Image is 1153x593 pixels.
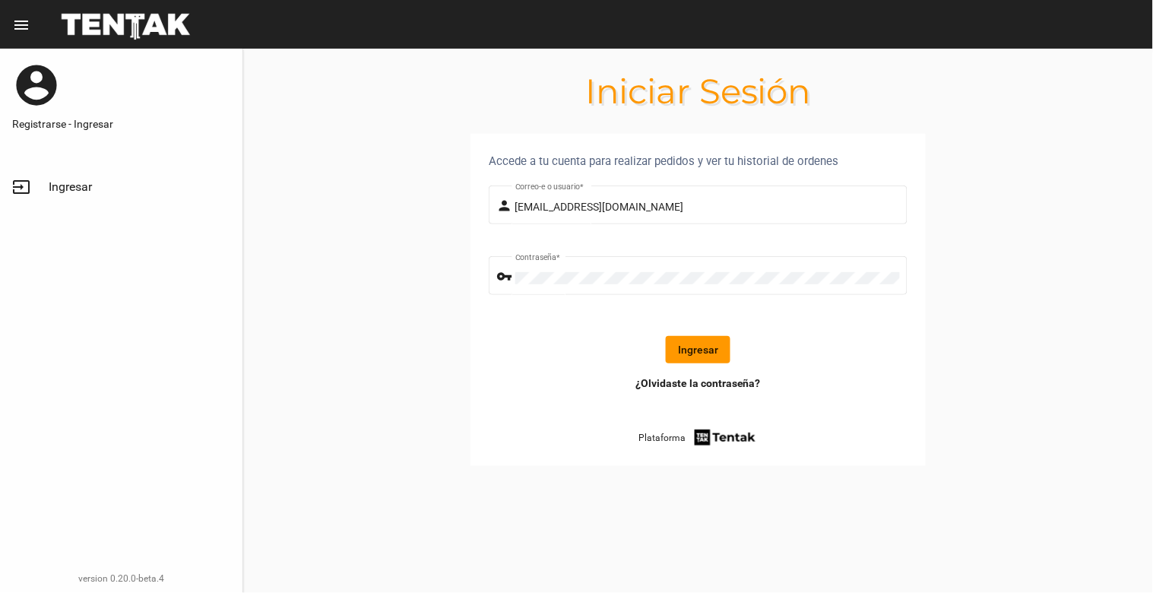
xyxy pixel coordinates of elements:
div: Accede a tu cuenta para realizar pedidos y ver tu historial de ordenes [489,152,908,170]
a: Registrarse - Ingresar [12,116,230,132]
a: Plataforma [638,427,758,448]
mat-icon: menu [12,16,30,34]
button: Ingresar [666,336,730,363]
h1: Iniciar Sesión [243,79,1153,103]
img: tentak-firm.png [692,427,758,448]
span: Ingresar [49,179,92,195]
span: Plataforma [638,430,686,446]
mat-icon: account_circle [12,61,61,109]
mat-icon: input [12,178,30,196]
mat-icon: person [497,197,515,215]
div: version 0.20.0-beta.4 [12,571,230,586]
mat-icon: vpn_key [497,268,515,286]
a: ¿Olvidaste la contraseña? [635,376,761,391]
